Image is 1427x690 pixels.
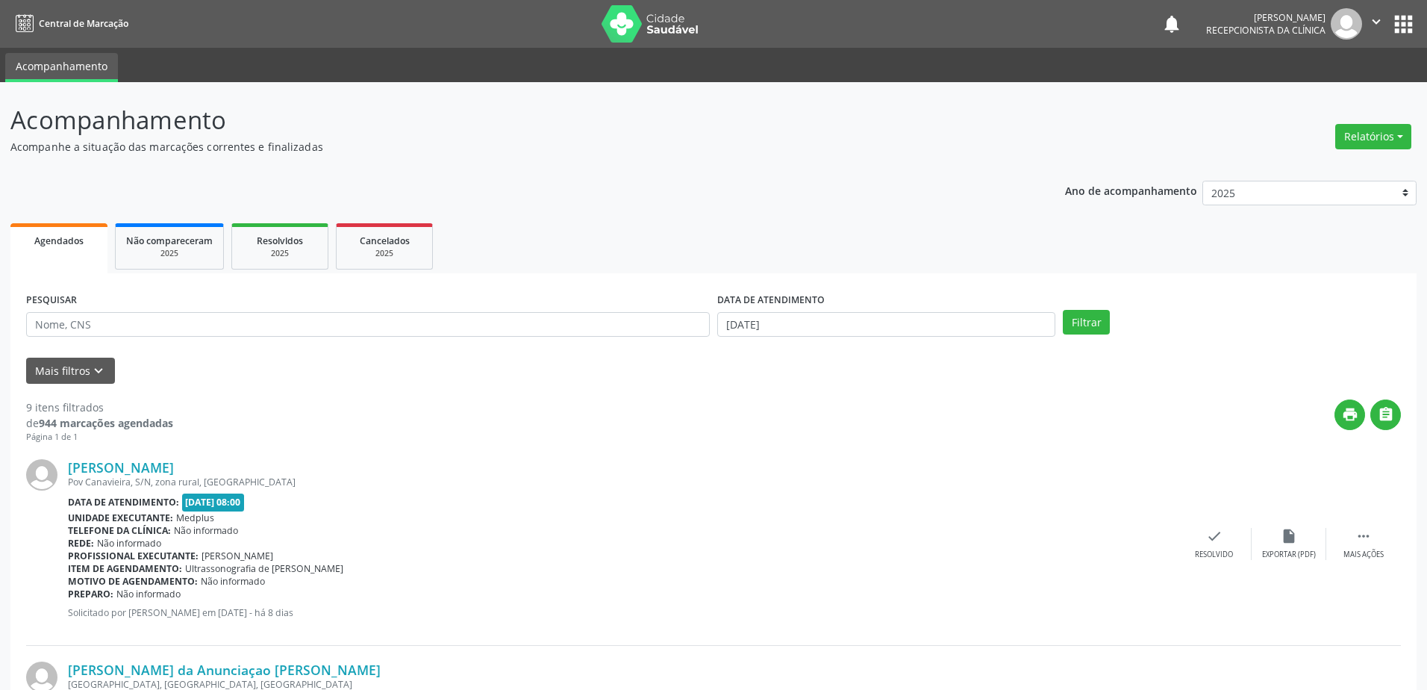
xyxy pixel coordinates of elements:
[34,234,84,247] span: Agendados
[1195,550,1233,560] div: Resolvido
[1378,406,1394,423] i: 
[90,363,107,379] i: keyboard_arrow_down
[1065,181,1197,199] p: Ano de acompanhamento
[26,415,173,431] div: de
[176,512,214,524] span: Medplus
[257,234,303,247] span: Resolvidos
[97,537,161,550] span: Não informado
[1390,11,1417,37] button: apps
[1355,528,1372,544] i: 
[202,550,273,562] span: [PERSON_NAME]
[243,248,317,259] div: 2025
[1063,310,1110,335] button: Filtrar
[68,575,198,588] b: Motivo de agendamento:
[126,234,213,247] span: Não compareceram
[68,537,94,550] b: Rede:
[1334,400,1365,430] button: print
[10,11,128,36] a: Central de Marcação
[68,512,173,524] b: Unidade executante:
[68,524,171,537] b: Telefone da clínica:
[68,662,381,678] a: [PERSON_NAME] da Anunciaçao [PERSON_NAME]
[1370,400,1401,430] button: 
[26,289,77,312] label: PESQUISAR
[5,53,118,82] a: Acompanhamento
[68,588,113,600] b: Preparo:
[174,524,238,537] span: Não informado
[68,476,1177,488] div: Pov Canavieira, S/N, zona rural, [GEOGRAPHIC_DATA]
[347,248,422,259] div: 2025
[39,416,173,430] strong: 944 marcações agendadas
[116,588,181,600] span: Não informado
[1206,24,1325,37] span: Recepcionista da clínica
[1368,13,1384,30] i: 
[68,496,179,509] b: Data de atendimento:
[1206,11,1325,24] div: [PERSON_NAME]
[717,289,825,312] label: DATA DE ATENDIMENTO
[26,358,115,384] button: Mais filtroskeyboard_arrow_down
[26,312,710,338] input: Nome, CNS
[26,400,173,415] div: 9 itens filtrados
[1331,8,1362,40] img: img
[1342,406,1358,423] i: print
[1262,550,1316,560] div: Exportar (PDF)
[126,248,213,259] div: 2025
[68,550,199,562] b: Profissional executante:
[1281,528,1297,544] i: insert_drive_file
[1343,550,1384,560] div: Mais ações
[39,17,128,30] span: Central de Marcação
[10,139,995,155] p: Acompanhe a situação das marcações correntes e finalizadas
[10,102,995,139] p: Acompanhamento
[201,575,265,588] span: Não informado
[26,431,173,444] div: Página 1 de 1
[717,312,1055,338] input: Selecione um intervalo
[68,459,174,476] a: [PERSON_NAME]
[182,494,245,511] span: [DATE] 08:00
[1335,124,1411,149] button: Relatórios
[1161,13,1182,34] button: notifications
[185,562,343,575] span: Ultrassonografia de [PERSON_NAME]
[68,606,1177,619] p: Solicitado por [PERSON_NAME] em [DATE] - há 8 dias
[68,562,182,575] b: Item de agendamento:
[26,459,57,491] img: img
[360,234,410,247] span: Cancelados
[1206,528,1223,544] i: check
[1362,8,1390,40] button: 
